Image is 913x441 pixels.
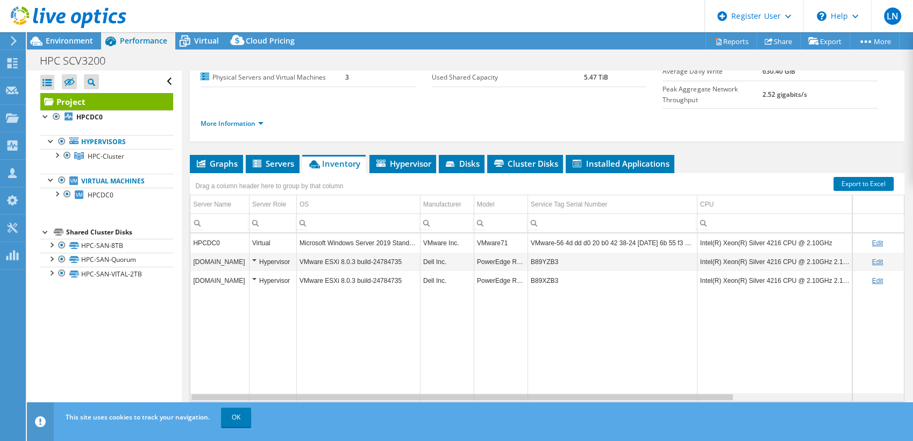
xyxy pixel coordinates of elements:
div: Drag a column header here to group by that column [192,179,346,194]
td: Server Role Column [249,195,296,214]
div: OS [299,198,309,211]
b: HPCDC0 [76,112,103,122]
span: Hypervisor [375,158,431,169]
td: Column Server Name, Value HPCDC0 [190,233,249,252]
div: Hypervisor [252,255,294,268]
span: Servers [251,158,294,169]
span: Virtual [194,35,219,46]
td: Column Server Name, Value hpcvm0.hpcfs.com [190,271,249,290]
b: 2.52 gigabits/s [762,90,807,99]
a: Edit [872,258,883,266]
a: Export to Excel [833,177,894,191]
td: Column Manufacturer, Value VMware Inc. [420,233,474,252]
td: Column Manufacturer, Value Dell Inc. [420,271,474,290]
a: Edit [872,277,883,284]
a: Share [757,33,801,49]
span: Graphs [195,158,238,169]
td: Model Column [474,195,527,214]
td: Service Tag Serial Number Column [527,195,697,214]
td: Column OS, Filter cell [296,214,420,232]
td: OS Column [296,195,420,214]
td: Column OS, Value VMware ESXi 8.0.3 build-24784735 [296,252,420,271]
a: HPC-SAN-Quorum [40,253,173,267]
b: 630.40 GiB [762,67,795,76]
td: Column OS, Value VMware ESXi 8.0.3 build-24784735 [296,271,420,290]
label: Peak Aggregate Network Throughput [662,84,762,105]
td: Column Server Name, Filter cell [190,214,249,232]
a: More Information [201,119,263,128]
a: HPC-Cluster [40,149,173,163]
td: Column Server Role, Value Hypervisor [249,271,296,290]
div: Hypervisor [252,274,294,287]
td: Manufacturer Column [420,195,474,214]
span: HPC-Cluster [88,152,124,161]
td: Column Server Role, Value Hypervisor [249,252,296,271]
td: Column Server Role, Value Virtual [249,233,296,252]
div: Shared Cluster Disks [66,226,173,239]
a: Reports [705,33,757,49]
td: Column Service Tag Serial Number, Value B89XZB3 [527,271,697,290]
a: Virtual Machines [40,174,173,188]
a: Edit [872,239,883,247]
a: Project [40,93,173,110]
td: Column Model, Value VMware71 [474,233,527,252]
span: Disks [444,158,479,169]
span: LN [884,8,901,25]
span: Cloud Pricing [246,35,295,46]
td: Column Service Tag Serial Number, Value B89YZB3 [527,252,697,271]
label: Average Daily Write [662,66,762,77]
label: Physical Servers and Virtual Machines [201,72,345,83]
span: Cluster Disks [493,158,558,169]
a: OK [221,408,251,427]
a: Export [800,33,850,49]
td: Column Manufacturer, Filter cell [420,214,474,232]
td: Column Model, Filter cell [474,214,527,232]
h1: HPC SCV3200 [35,55,122,67]
span: Installed Applications [571,158,669,169]
td: Column Service Tag Serial Number, Value VMware-56 4d dd d0 20 b0 42 38-24 ce 44 6b 55 f3 3f d6 [527,233,697,252]
div: Model [477,198,495,211]
div: Service Tag Serial Number [531,198,608,211]
div: Server Role [252,198,286,211]
td: Column Server Name, Value hpcvm1.hpcfs.com [190,252,249,271]
b: 5.47 TiB [584,73,608,82]
td: Column Manufacturer, Value Dell Inc. [420,252,474,271]
td: CPU Column [697,195,854,214]
div: Virtual [252,237,294,250]
td: Column CPU, Filter cell [697,214,854,232]
td: Column CPU, Value Intel(R) Xeon(R) Silver 4216 CPU @ 2.10GHz [697,233,854,252]
a: More [850,33,900,49]
td: Column Model, Value PowerEdge R640 [474,271,527,290]
td: Column Model, Value PowerEdge R640 [474,252,527,271]
a: HPC-SAN-8TB [40,239,173,253]
span: This site uses cookies to track your navigation. [66,412,210,422]
span: Performance [120,35,167,46]
div: Server Name [193,198,231,211]
td: Column Service Tag Serial Number, Filter cell [527,214,697,232]
td: Column Server Role, Filter cell [249,214,296,232]
b: 3 [345,73,349,82]
a: Hypervisors [40,135,173,149]
td: Column CPU, Value Intel(R) Xeon(R) Silver 4216 CPU @ 2.10GHz 2.10 GHz [697,271,854,290]
div: Manufacturer [423,198,461,211]
a: HPCDC0 [40,110,173,124]
label: Used Shared Capacity [432,72,584,83]
td: Column OS, Value Microsoft Windows Server 2019 Standard [296,233,420,252]
div: CPU [700,198,714,211]
a: HPC-SAN-VITAL-2TB [40,267,173,281]
td: Server Name Column [190,195,249,214]
svg: \n [817,11,826,21]
span: Inventory [308,158,360,169]
div: Data grid [190,173,904,402]
span: HPCDC0 [88,190,113,200]
span: Environment [46,35,93,46]
td: Column CPU, Value Intel(R) Xeon(R) Silver 4216 CPU @ 2.10GHz 2.10 GHz [697,252,854,271]
a: HPCDC0 [40,188,173,202]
